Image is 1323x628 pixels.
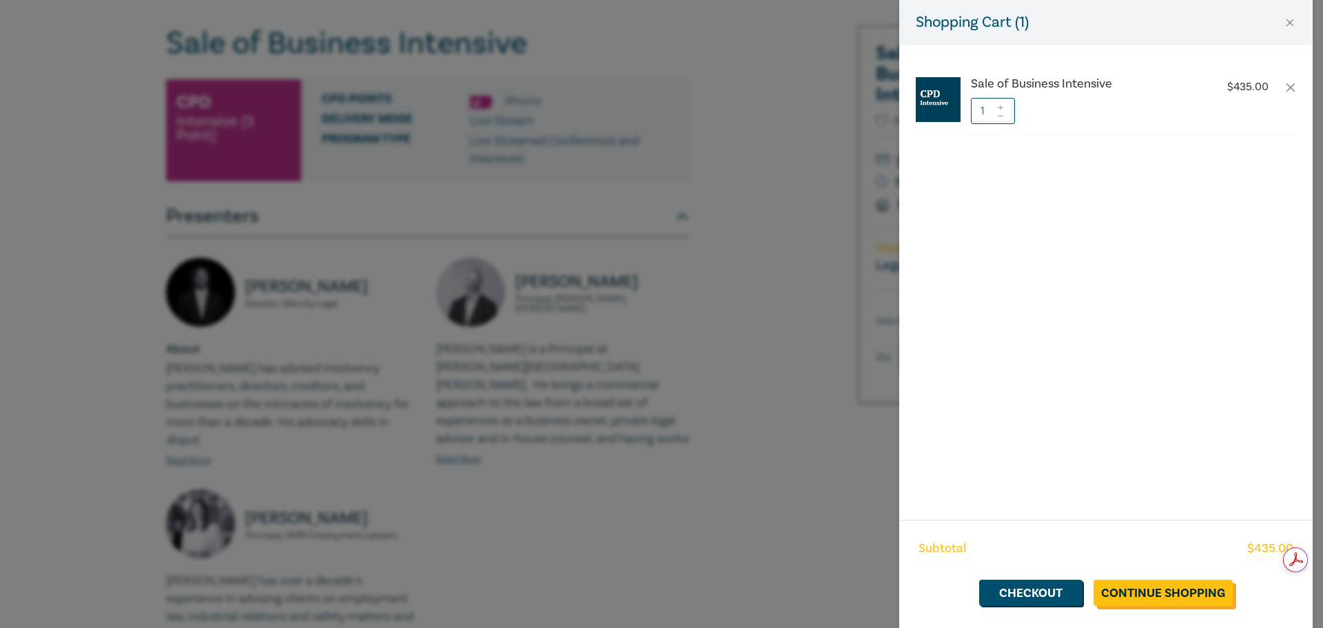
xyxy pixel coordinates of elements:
[916,11,1029,34] h5: Shopping Cart ( 1 )
[919,540,966,558] span: Subtotal
[971,77,1200,91] a: Sale of Business Intensive
[916,77,961,122] img: CPD%20Intensive.jpg
[1284,17,1296,29] button: Close
[971,98,1015,124] input: 1
[1094,580,1233,606] a: Continue Shopping
[979,580,1083,606] a: Checkout
[1247,540,1293,558] span: $ 435.00
[1227,81,1269,94] p: $ 435.00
